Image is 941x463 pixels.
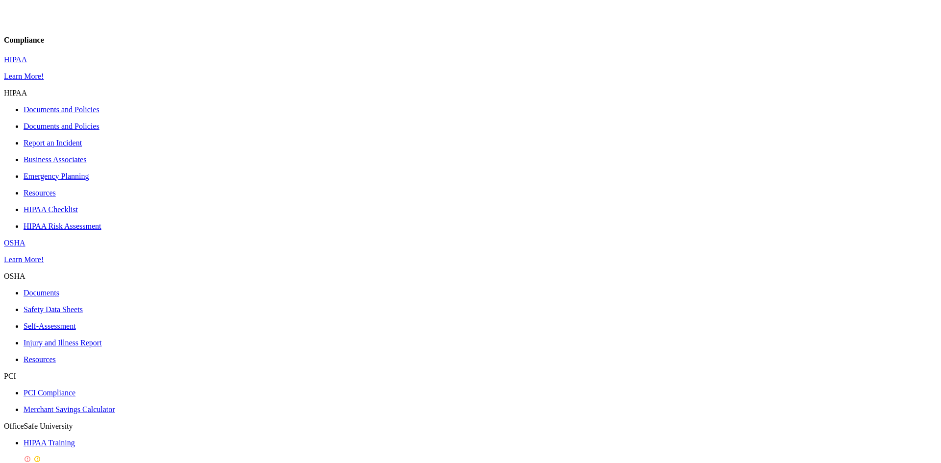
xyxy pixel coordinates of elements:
[24,172,937,181] a: Emergency Planning
[24,139,937,147] a: Report an Incident
[24,389,937,397] a: PCI Compliance
[4,4,137,24] img: PMB logo
[24,222,937,231] a: HIPAA Risk Assessment
[24,105,937,114] a: Documents and Policies
[33,455,41,463] img: warning-circle.0cc9ac19.png
[24,405,937,414] a: Merchant Savings Calculator
[4,89,937,97] p: HIPAA
[24,439,937,447] p: HIPAA Training
[4,55,937,81] a: HIPAA Learn More!
[24,322,937,331] a: Self-Assessment
[4,55,937,64] p: HIPAA
[24,122,937,131] a: Documents and Policies
[4,272,937,281] p: OSHA
[24,189,937,197] a: Resources
[4,422,937,431] p: OfficeSafe University
[24,339,937,347] a: Injury and Illness Report
[4,372,937,381] p: PCI
[4,239,937,247] p: OSHA
[24,455,31,463] img: danger-circle.6113f641.png
[24,155,937,164] a: Business Associates
[4,72,937,81] p: Learn More!
[4,36,937,45] h4: Compliance
[24,355,937,364] a: Resources
[24,205,937,214] a: HIPAA Checklist
[4,239,937,264] a: OSHA Learn More!
[24,305,937,314] a: Safety Data Sheets
[4,255,937,264] p: Learn More!
[24,289,937,297] a: Documents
